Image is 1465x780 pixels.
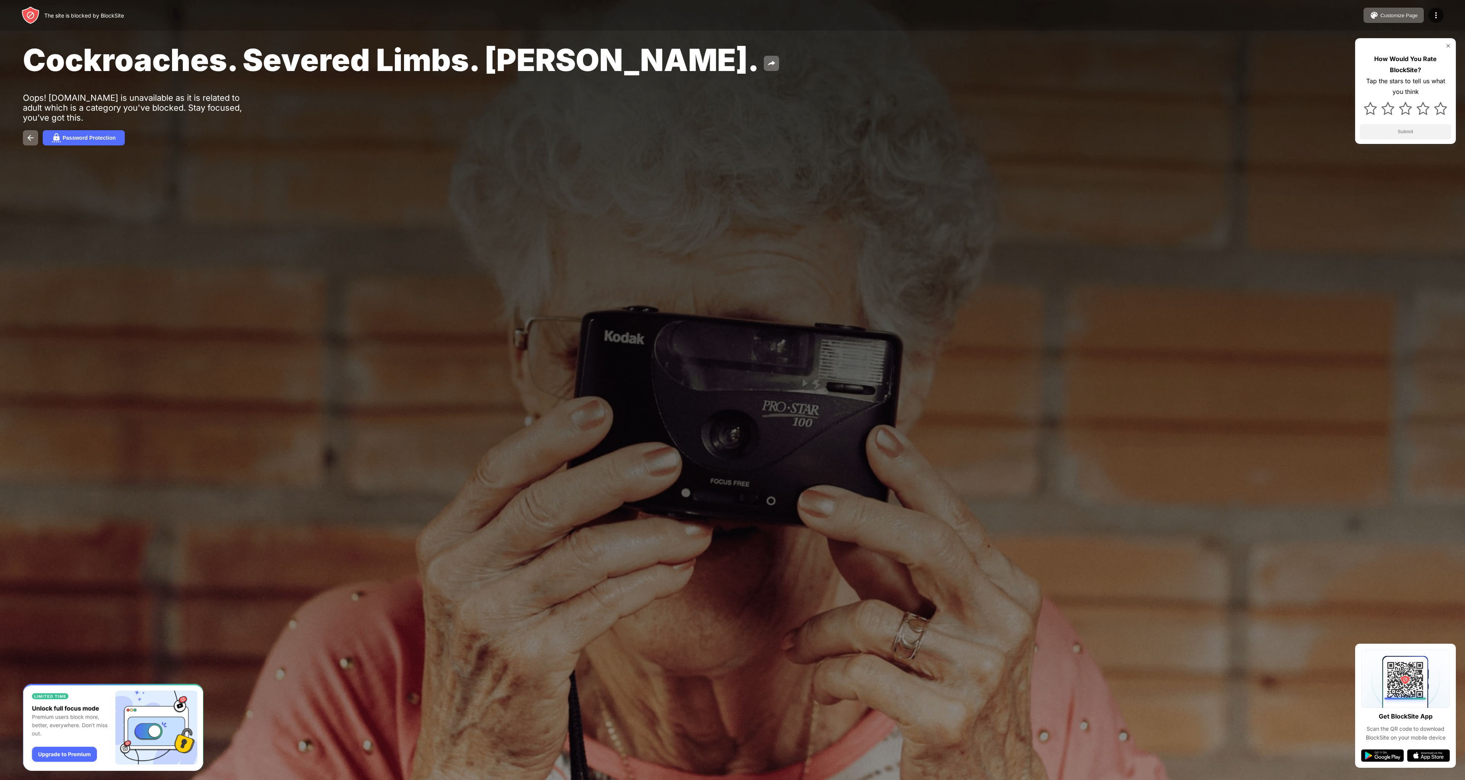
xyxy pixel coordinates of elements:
[1434,102,1447,115] img: star.svg
[44,12,124,19] div: The site is blocked by BlockSite
[1445,43,1451,49] img: rate-us-close.svg
[1379,711,1433,722] div: Get BlockSite App
[1417,102,1430,115] img: star.svg
[1360,53,1451,76] div: How Would You Rate BlockSite?
[1431,11,1441,20] img: menu-icon.svg
[52,133,61,142] img: password.svg
[1407,749,1450,762] img: app-store.svg
[23,684,203,771] iframe: Banner
[63,135,116,141] div: Password Protection
[1381,102,1394,115] img: star.svg
[1360,124,1451,139] button: Submit
[43,130,125,145] button: Password Protection
[26,133,35,142] img: back.svg
[767,59,776,68] img: share.svg
[1361,725,1450,742] div: Scan the QR code to download BlockSite on your mobile device
[23,41,759,78] span: Cockroaches. Severed Limbs. [PERSON_NAME].
[1364,8,1424,23] button: Customize Page
[1361,749,1404,762] img: google-play.svg
[1360,76,1451,98] div: Tap the stars to tell us what you think
[1399,102,1412,115] img: star.svg
[1364,102,1377,115] img: star.svg
[21,6,40,24] img: header-logo.svg
[1361,650,1450,708] img: qrcode.svg
[1370,11,1379,20] img: pallet.svg
[23,93,259,123] div: Oops! [DOMAIN_NAME] is unavailable as it is related to adult which is a category you've blocked. ...
[1380,13,1418,18] div: Customize Page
